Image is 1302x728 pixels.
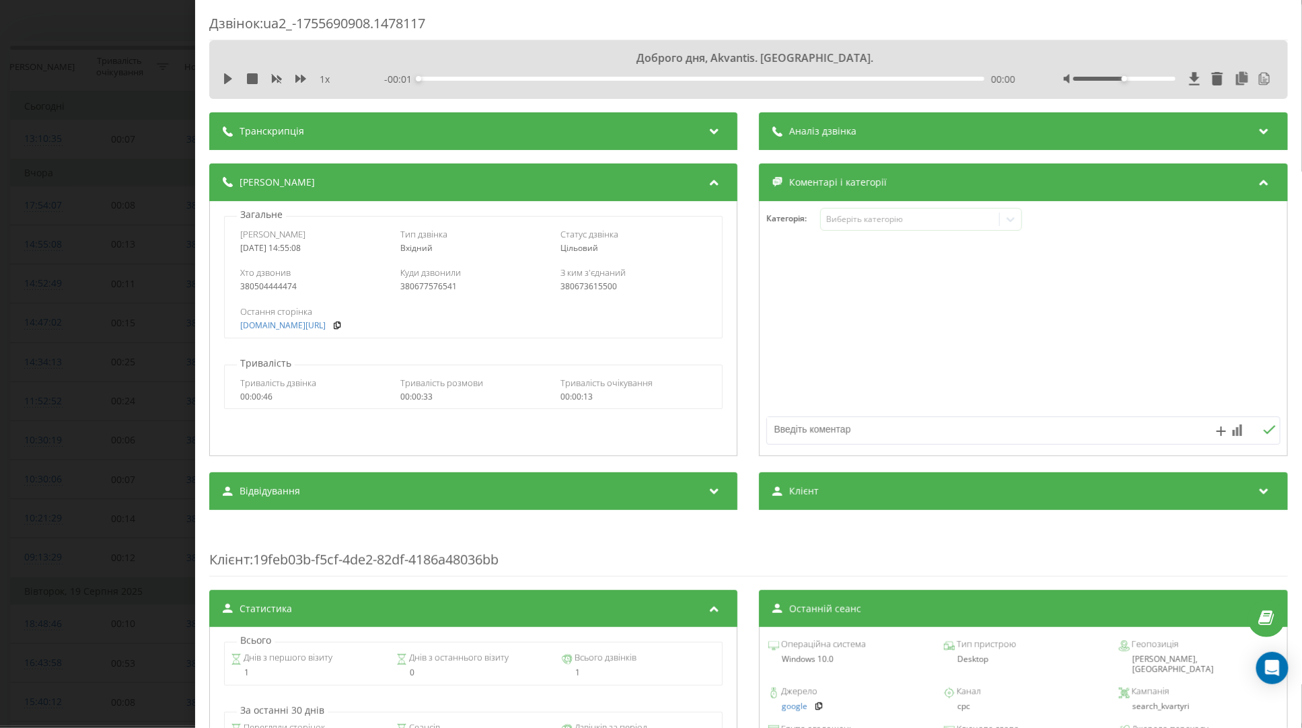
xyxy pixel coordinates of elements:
div: [DATE] 14:55:08 [241,244,387,253]
span: Цільовий [561,242,599,254]
span: Геопозиція [1130,638,1179,651]
p: За останні 30 днів [237,704,328,717]
span: Куди дзвонили [401,266,462,279]
a: google [783,702,808,711]
div: 380673615500 [561,282,707,291]
div: Дзвінок : ua2_-1755690908.1478117 [209,14,1288,40]
span: Канал [955,685,981,698]
div: Open Intercom Messenger [1256,652,1289,684]
p: Загальне [237,208,286,221]
div: Windows 10.0 [769,655,929,664]
span: Тип дзвінка [401,228,448,240]
span: Відвідування [240,484,300,498]
div: Accessibility label [1122,76,1127,81]
span: Тривалість очікування [561,377,653,389]
span: 00:00 [991,73,1015,86]
span: З ким з'єднаний [561,266,626,279]
span: Кампанія [1130,685,1169,698]
span: Джерело [780,685,818,698]
span: Операційна система [780,638,867,651]
div: Desktop [944,655,1104,664]
span: Коментарі і категорії [790,176,888,189]
p: Всього [237,634,275,647]
div: 1 [563,668,717,678]
div: 380677576541 [401,282,547,291]
div: Accessibility label [416,76,421,81]
span: [PERSON_NAME] [241,228,306,240]
div: : 19feb03b-f5cf-4de2-82df-4186a48036bb [209,523,1288,577]
span: Клієнт [209,550,250,569]
span: Транскрипція [240,124,304,138]
span: Днів з останнього візиту [407,651,509,665]
span: Остання сторінка [241,305,313,318]
span: Статус дзвінка [561,228,619,240]
span: Клієнт [790,484,820,498]
span: Вхідний [401,242,433,254]
span: Днів з першого візиту [242,651,332,665]
span: Хто дзвонив [241,266,291,279]
a: [DOMAIN_NAME][URL] [241,321,326,330]
span: Останній сеанс [790,602,862,616]
span: Аналіз дзвінка [790,124,857,138]
div: Виберіть категорію [826,214,994,225]
span: Статистика [240,602,292,616]
div: search_kvartyri [1119,702,1278,711]
div: 0 [396,668,550,678]
div: 00:00:13 [561,392,707,402]
span: [PERSON_NAME] [240,176,315,189]
span: Тип пристрою [955,638,1016,651]
div: 00:00:46 [241,392,387,402]
p: Тривалість [237,357,295,370]
h4: Категорія : [767,214,821,223]
div: cpc [944,702,1104,711]
span: 1 x [320,73,330,86]
span: Тривалість розмови [401,377,484,389]
div: 00:00:33 [401,392,547,402]
div: [PERSON_NAME], [GEOGRAPHIC_DATA] [1119,655,1278,674]
div: 380504444474 [241,282,387,291]
span: Тривалість дзвінка [241,377,317,389]
span: Всього дзвінків [573,651,637,665]
span: - 00:01 [384,73,419,86]
div: 1 [231,668,385,678]
div: Доброго дня, Akvantis. [GEOGRAPHIC_DATA]. [326,50,1172,65]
